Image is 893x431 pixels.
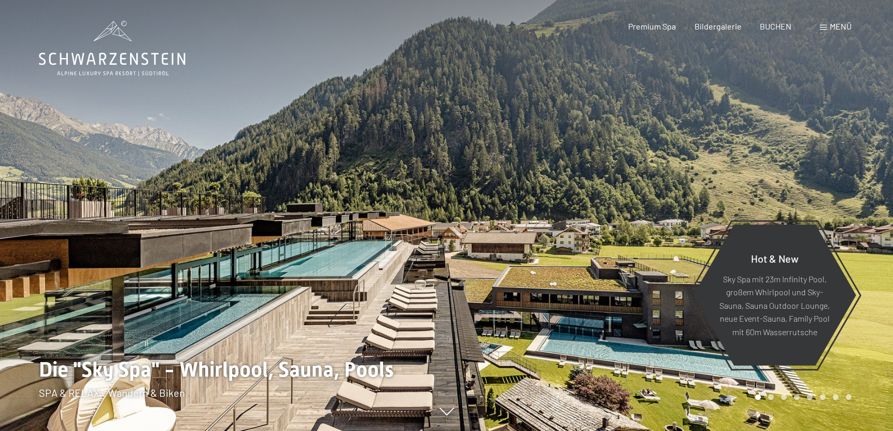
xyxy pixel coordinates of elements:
span: Menü [830,21,852,31]
div: Carousel Page 8 [846,394,852,400]
a: BUCHEN [760,21,791,31]
a: Bildergalerie [694,21,742,31]
div: Carousel Pagination [752,394,852,400]
div: Carousel Page 6 [820,394,826,400]
span: Hot & New [751,252,799,264]
div: Carousel Page 7 [833,394,839,400]
div: Carousel Page 4 [794,394,800,400]
div: Carousel Page 2 [768,394,774,400]
div: Carousel Page 3 [781,394,787,400]
div: Carousel Page 5 [807,394,813,400]
p: Sky Spa mit 23m Infinity Pool, großem Whirlpool und Sky-Sauna, Sauna Outdoor Lounge, neue Event-S... [718,272,831,338]
div: Carousel Page 1 (Current Slide) [755,394,761,400]
a: Hot & New Sky Spa mit 23m Infinity Pool, großem Whirlpool und Sky-Sauna, Sauna Outdoor Lounge, ne... [692,224,857,366]
a: Premium Spa [628,21,676,31]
